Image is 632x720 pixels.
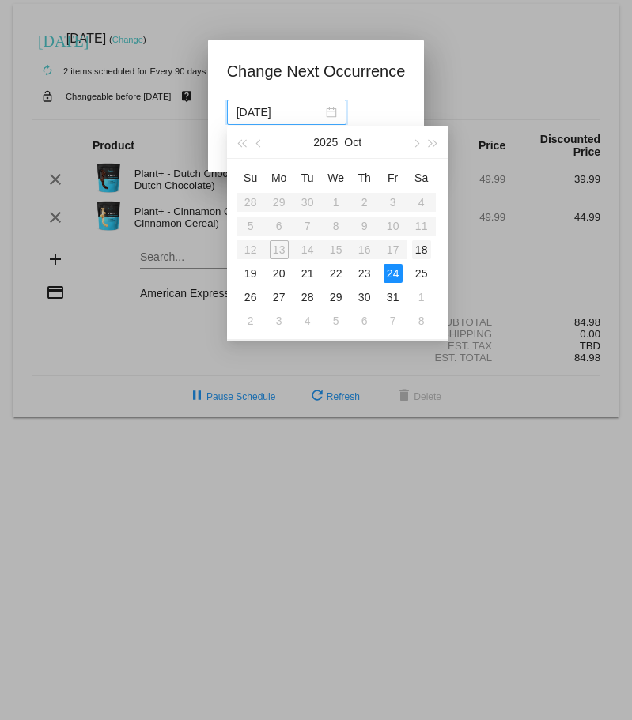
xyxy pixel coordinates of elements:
[298,288,317,307] div: 28
[355,288,374,307] div: 30
[384,288,403,307] div: 31
[344,126,361,158] button: Oct
[237,285,265,309] td: 10/26/2025
[251,126,268,158] button: Previous month (PageUp)
[407,126,424,158] button: Next month (PageDown)
[265,285,293,309] td: 10/27/2025
[270,311,289,330] div: 3
[412,288,431,307] div: 1
[313,126,338,158] button: 2025
[412,240,431,259] div: 18
[379,165,407,190] th: Fri
[350,285,379,309] td: 10/30/2025
[293,165,322,190] th: Tue
[350,165,379,190] th: Thu
[322,262,350,285] td: 10/22/2025
[355,311,374,330] div: 6
[298,311,317,330] div: 4
[298,264,317,283] div: 21
[237,262,265,285] td: 10/19/2025
[327,288,346,307] div: 29
[327,311,346,330] div: 5
[265,165,293,190] th: Mon
[265,262,293,285] td: 10/20/2025
[350,309,379,333] td: 11/6/2025
[412,311,431,330] div: 8
[322,309,350,333] td: 11/5/2025
[227,58,406,84] h1: Change Next Occurrence
[407,262,436,285] td: 10/25/2025
[293,262,322,285] td: 10/21/2025
[233,126,251,158] button: Last year (Control + left)
[384,311,403,330] div: 7
[379,262,407,285] td: 10/24/2025
[241,311,260,330] div: 2
[407,285,436,309] td: 11/1/2025
[237,104,323,121] input: Select date
[407,165,436,190] th: Sat
[241,288,260,307] div: 26
[322,165,350,190] th: Wed
[327,264,346,283] div: 22
[355,264,374,283] div: 23
[293,285,322,309] td: 10/28/2025
[350,262,379,285] td: 10/23/2025
[241,264,260,283] div: 19
[412,264,431,283] div: 25
[270,264,289,283] div: 20
[407,309,436,333] td: 11/8/2025
[379,309,407,333] td: 11/7/2025
[424,126,441,158] button: Next year (Control + right)
[237,309,265,333] td: 11/2/2025
[265,309,293,333] td: 11/3/2025
[384,264,403,283] div: 24
[407,238,436,262] td: 10/18/2025
[293,309,322,333] td: 11/4/2025
[322,285,350,309] td: 10/29/2025
[270,288,289,307] div: 27
[237,165,265,190] th: Sun
[379,285,407,309] td: 10/31/2025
